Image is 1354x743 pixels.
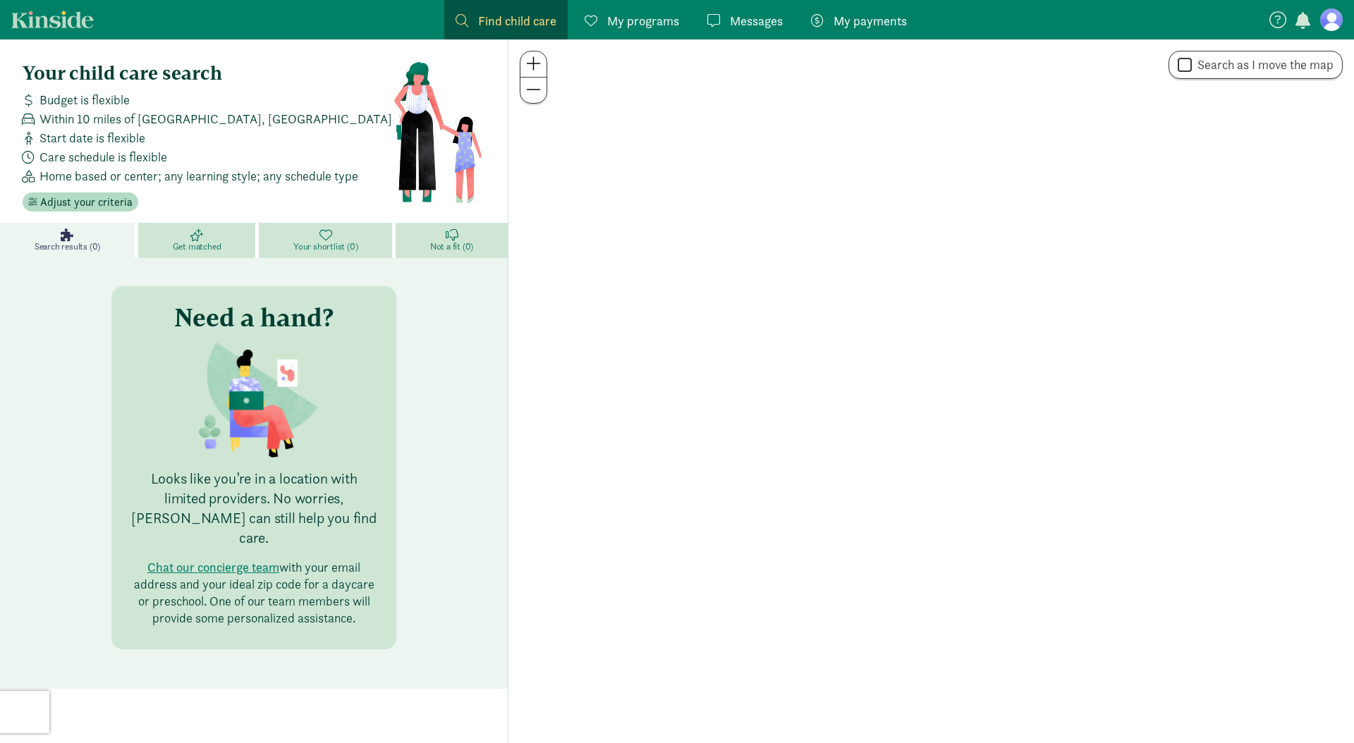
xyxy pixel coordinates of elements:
span: Get matched [173,241,221,252]
span: Adjust your criteria [40,194,133,211]
a: Your shortlist (0) [259,223,396,258]
span: Start date is flexible [39,128,145,147]
span: Budget is flexible [39,90,130,109]
h3: Need a hand? [174,303,334,331]
p: Looks like you’re in a location with limited providers. No worries, [PERSON_NAME] can still help ... [128,469,379,548]
a: Not a fit (0) [396,223,508,258]
span: Within 10 miles of [GEOGRAPHIC_DATA], [GEOGRAPHIC_DATA] [39,109,392,128]
h4: Your child care search [23,62,393,85]
a: Kinside [11,11,94,28]
label: Search as I move the map [1192,56,1334,73]
span: Your shortlist (0) [293,241,358,252]
span: Messages [730,11,783,30]
span: Find child care [478,11,556,30]
a: Get matched [138,223,259,258]
button: Adjust your criteria [23,192,138,212]
span: My payments [834,11,907,30]
span: Not a fit (0) [430,241,473,252]
span: Home based or center; any learning style; any schedule type [39,166,358,185]
span: My programs [607,11,679,30]
span: Search results (0) [35,241,100,252]
button: Chat our concierge team [147,559,279,576]
p: with your email address and your ideal zip code for a daycare or preschool. One of our team membe... [128,559,379,627]
span: Care schedule is flexible [39,147,167,166]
